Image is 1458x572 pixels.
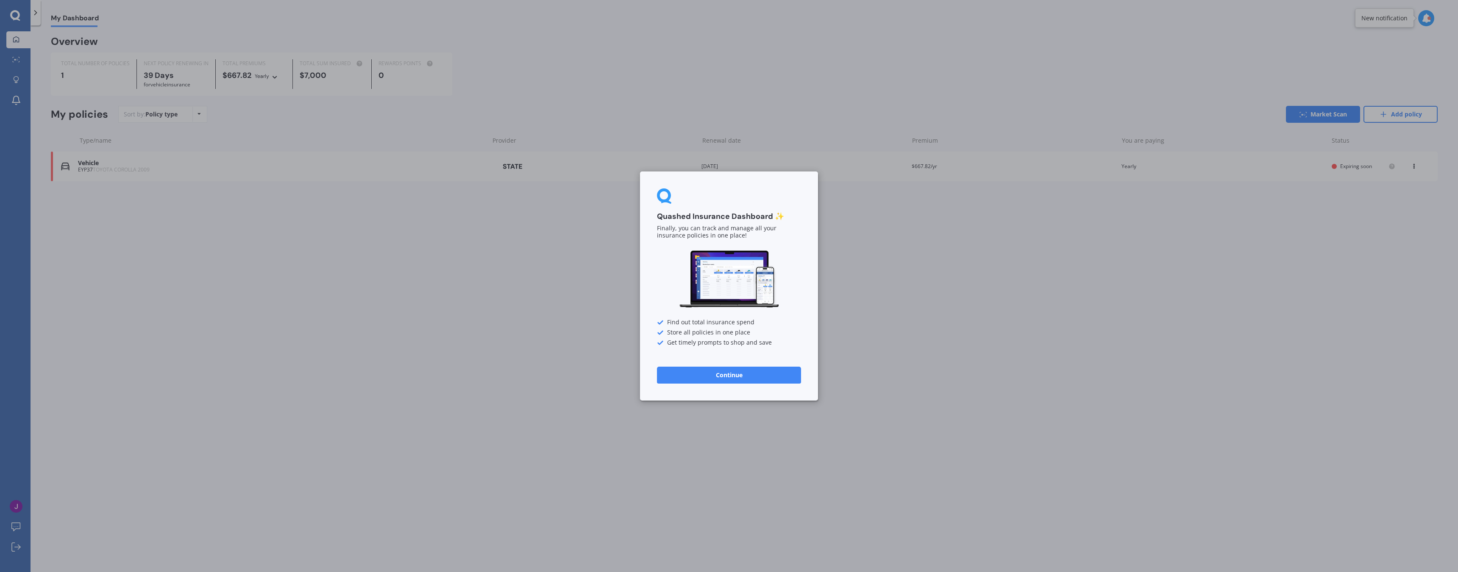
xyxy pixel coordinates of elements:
div: Get timely prompts to shop and save [657,340,801,346]
p: Finally, you can track and manage all your insurance policies in one place! [657,225,801,240]
div: Find out total insurance spend [657,319,801,326]
button: Continue [657,367,801,384]
div: Store all policies in one place [657,329,801,336]
img: Dashboard [678,249,780,309]
h3: Quashed Insurance Dashboard ✨ [657,212,801,221]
